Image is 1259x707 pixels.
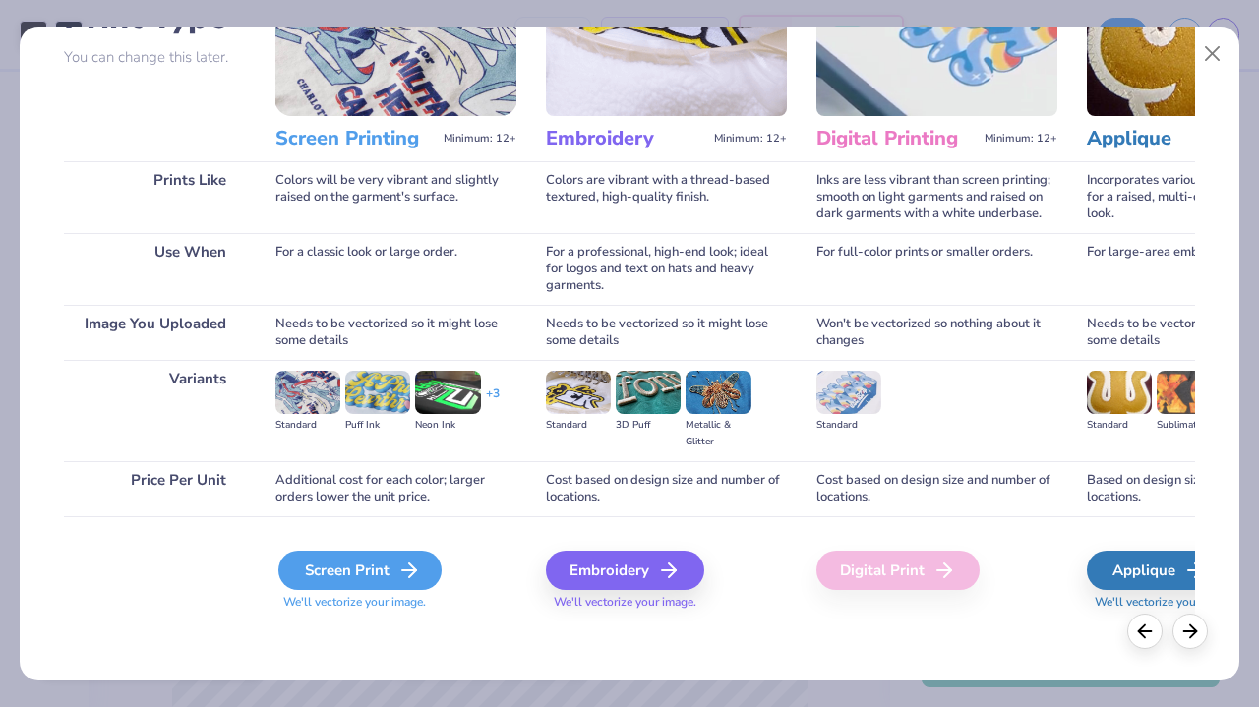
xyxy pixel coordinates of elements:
img: Sublimated [1157,371,1222,414]
div: Standard [816,417,881,434]
div: Cost based on design size and number of locations. [816,461,1057,516]
div: Won't be vectorized so nothing about it changes [816,305,1057,360]
img: 3D Puff [616,371,681,414]
div: Digital Print [816,551,980,590]
div: Inks are less vibrant than screen printing; smooth on light garments and raised on dark garments ... [816,161,1057,233]
div: Puff Ink [345,417,410,434]
div: Cost based on design size and number of locations. [546,461,787,516]
div: Colors are vibrant with a thread-based textured, high-quality finish. [546,161,787,233]
div: Applique [1087,551,1231,590]
div: Standard [275,417,340,434]
div: Embroidery [546,551,704,590]
div: For a classic look or large order. [275,233,516,305]
div: For a professional, high-end look; ideal for logos and text on hats and heavy garments. [546,233,787,305]
div: Standard [1087,417,1152,434]
div: Price Per Unit [64,461,246,516]
div: For full-color prints or smaller orders. [816,233,1057,305]
div: + 3 [486,385,500,419]
button: Close [1194,35,1231,73]
div: Neon Ink [415,417,480,434]
span: Minimum: 12+ [985,132,1057,146]
div: Needs to be vectorized so it might lose some details [546,305,787,360]
span: Minimum: 12+ [444,132,516,146]
img: Puff Ink [345,371,410,414]
div: Metallic & Glitter [686,417,750,450]
div: Additional cost for each color; larger orders lower the unit price. [275,461,516,516]
span: We'll vectorize your image. [546,594,787,611]
p: You can change this later. [64,49,246,66]
img: Standard [275,371,340,414]
div: Sublimated [1157,417,1222,434]
img: Standard [546,371,611,414]
img: Standard [1087,371,1152,414]
div: 3D Puff [616,417,681,434]
div: Colors will be very vibrant and slightly raised on the garment's surface. [275,161,516,233]
div: Use When [64,233,246,305]
h3: Screen Printing [275,126,436,151]
img: Neon Ink [415,371,480,414]
div: Prints Like [64,161,246,233]
div: Variants [64,360,246,461]
span: Minimum: 12+ [714,132,787,146]
img: Metallic & Glitter [686,371,750,414]
div: Image You Uploaded [64,305,246,360]
div: Needs to be vectorized so it might lose some details [275,305,516,360]
div: Screen Print [278,551,442,590]
img: Standard [816,371,881,414]
h3: Digital Printing [816,126,977,151]
span: We'll vectorize your image. [275,594,516,611]
h3: Embroidery [546,126,706,151]
div: Standard [546,417,611,434]
h3: Applique [1087,126,1247,151]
